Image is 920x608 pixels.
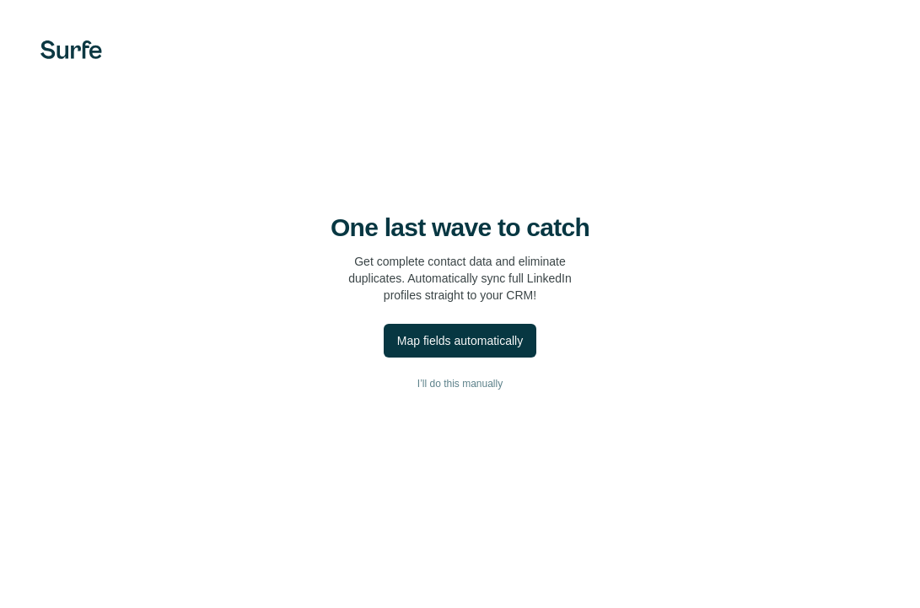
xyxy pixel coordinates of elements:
[397,332,523,349] div: Map fields automatically
[384,324,536,358] button: Map fields automatically
[331,213,589,243] h4: One last wave to catch
[40,40,102,59] img: Surfe's logo
[34,371,886,396] button: I’ll do this manually
[417,376,503,391] span: I’ll do this manually
[348,253,572,304] p: Get complete contact data and eliminate duplicates. Automatically sync full LinkedIn profiles str...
